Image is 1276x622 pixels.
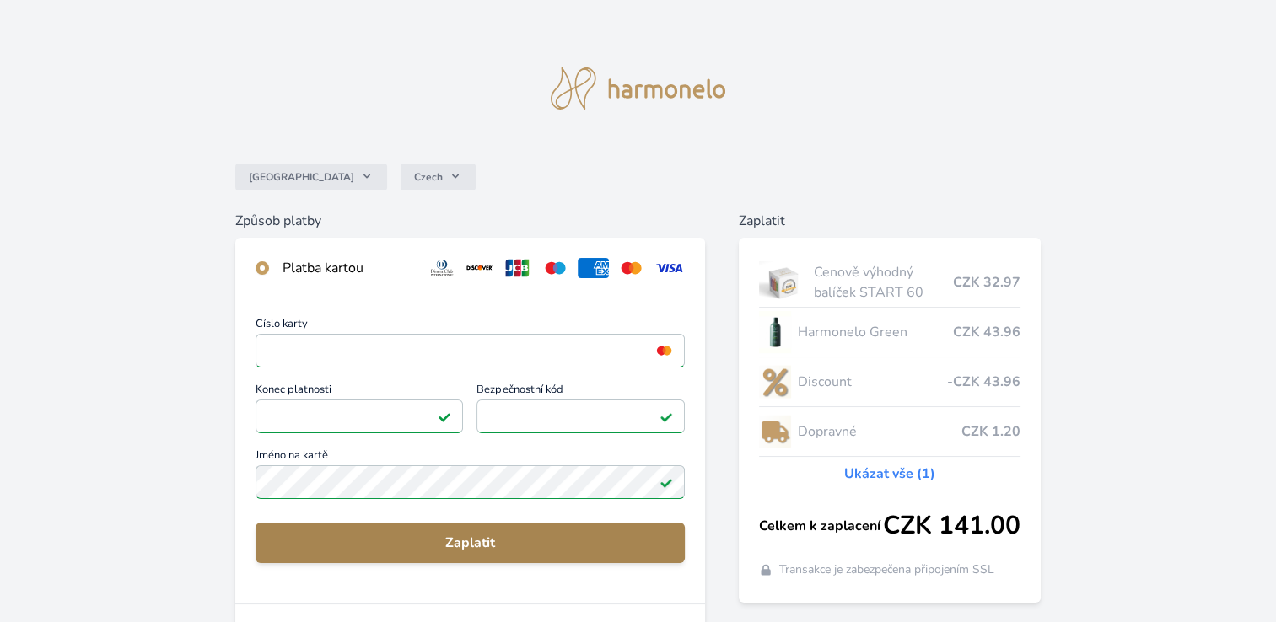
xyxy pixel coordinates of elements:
[438,410,451,423] img: Platné pole
[235,211,705,231] h6: Způsob platby
[269,533,671,553] span: Zaplatit
[798,322,953,342] span: Harmonelo Green
[660,410,673,423] img: Platné pole
[401,164,476,190] button: Czech
[798,421,961,442] span: Dopravné
[814,262,953,303] span: Cenově výhodný balíček START 60
[502,258,533,278] img: jcb.svg
[263,339,677,362] iframe: Iframe pro číslo karty
[427,258,458,278] img: diners.svg
[484,405,677,428] iframe: Iframe pro bezpečnostní kód
[578,258,609,278] img: amex.svg
[660,475,673,489] img: Platné pole
[759,261,807,303] img: start.jpg
[551,67,726,110] img: logo.svg
[654,258,685,278] img: visa.svg
[249,170,354,184] span: [GEOGRAPHIC_DATA]
[235,164,387,190] button: [GEOGRAPHIC_DATA]
[844,464,935,484] a: Ukázat vše (1)
[798,372,947,392] span: Discount
[961,421,1020,442] span: CZK 1.20
[256,384,464,399] span: Konec platnosti
[414,170,443,184] span: Czech
[256,465,685,499] input: Jméno na kartěPlatné pole
[283,258,413,278] div: Platba kartou
[759,516,883,536] span: Celkem k zaplacení
[779,561,994,578] span: Transakce je zabezpečena připojením SSL
[263,405,456,428] iframe: Iframe pro datum vypršení platnosti
[759,361,791,403] img: discount-lo.png
[759,311,791,353] img: CLEAN_GREEN_se_stinem_x-lo.jpg
[883,511,1020,541] span: CZK 141.00
[759,410,791,453] img: delivery-lo.png
[653,343,676,358] img: mc
[256,450,685,465] span: Jméno na kartě
[540,258,571,278] img: maestro.svg
[256,319,685,334] span: Číslo karty
[953,322,1020,342] span: CZK 43.96
[464,258,495,278] img: discover.svg
[953,272,1020,292] span: CZK 32.97
[739,211,1041,231] h6: Zaplatit
[256,523,685,563] button: Zaplatit
[476,384,685,399] span: Bezpečnostní kód
[616,258,647,278] img: mc.svg
[947,372,1020,392] span: -CZK 43.96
